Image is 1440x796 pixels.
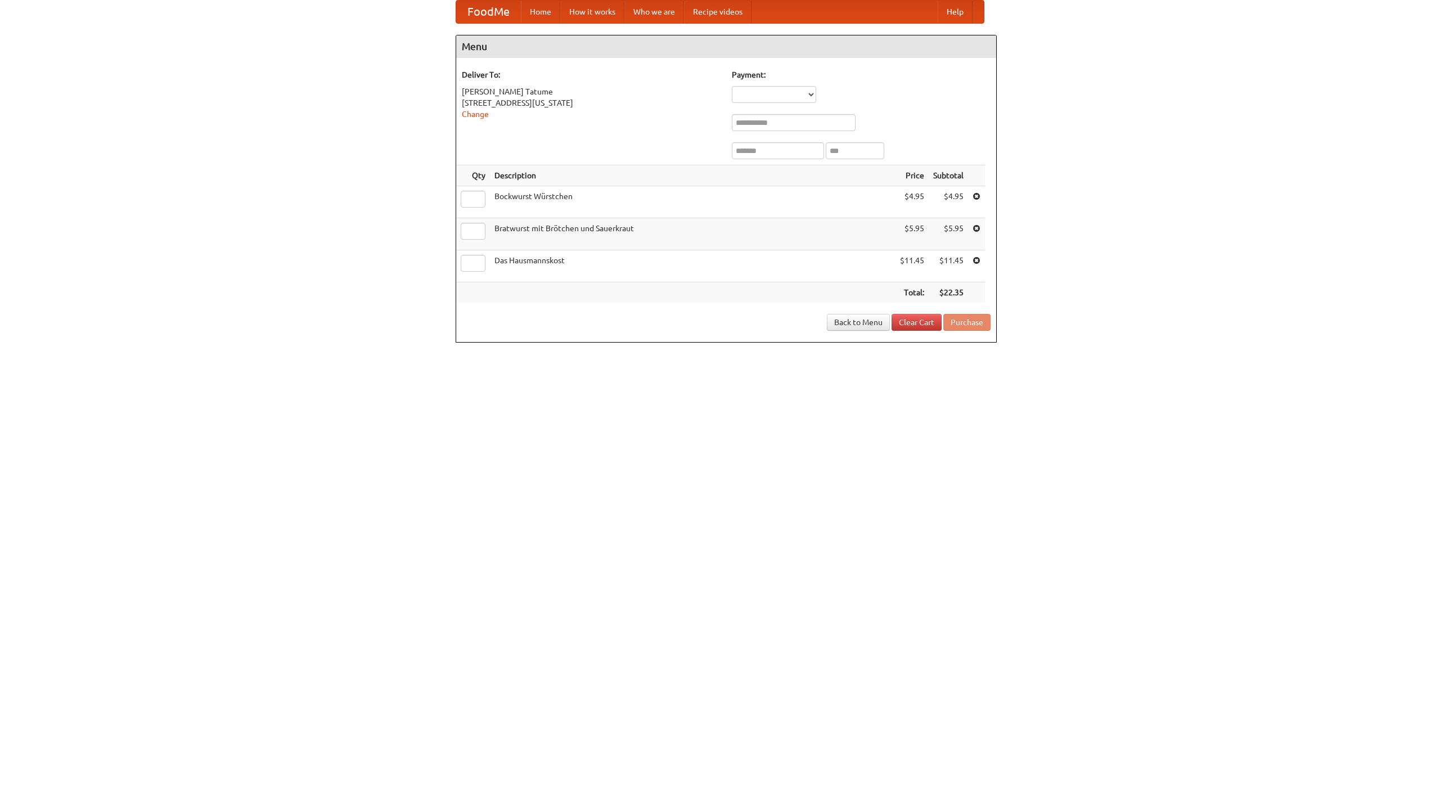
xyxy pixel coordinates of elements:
[929,250,968,282] td: $11.45
[521,1,560,23] a: Home
[490,250,895,282] td: Das Hausmannskost
[462,110,489,119] a: Change
[892,314,942,331] a: Clear Cart
[895,250,929,282] td: $11.45
[929,218,968,250] td: $5.95
[490,218,895,250] td: Bratwurst mit Brötchen und Sauerkraut
[624,1,684,23] a: Who we are
[462,69,721,80] h5: Deliver To:
[827,314,890,331] a: Back to Menu
[929,186,968,218] td: $4.95
[560,1,624,23] a: How it works
[456,165,490,186] th: Qty
[490,186,895,218] td: Bockwurst Würstchen
[732,69,991,80] h5: Payment:
[462,86,721,97] div: [PERSON_NAME] Tatume
[943,314,991,331] button: Purchase
[895,282,929,303] th: Total:
[684,1,751,23] a: Recipe videos
[895,186,929,218] td: $4.95
[456,1,521,23] a: FoodMe
[895,165,929,186] th: Price
[929,282,968,303] th: $22.35
[895,218,929,250] td: $5.95
[929,165,968,186] th: Subtotal
[938,1,973,23] a: Help
[456,35,996,58] h4: Menu
[490,165,895,186] th: Description
[462,97,721,109] div: [STREET_ADDRESS][US_STATE]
